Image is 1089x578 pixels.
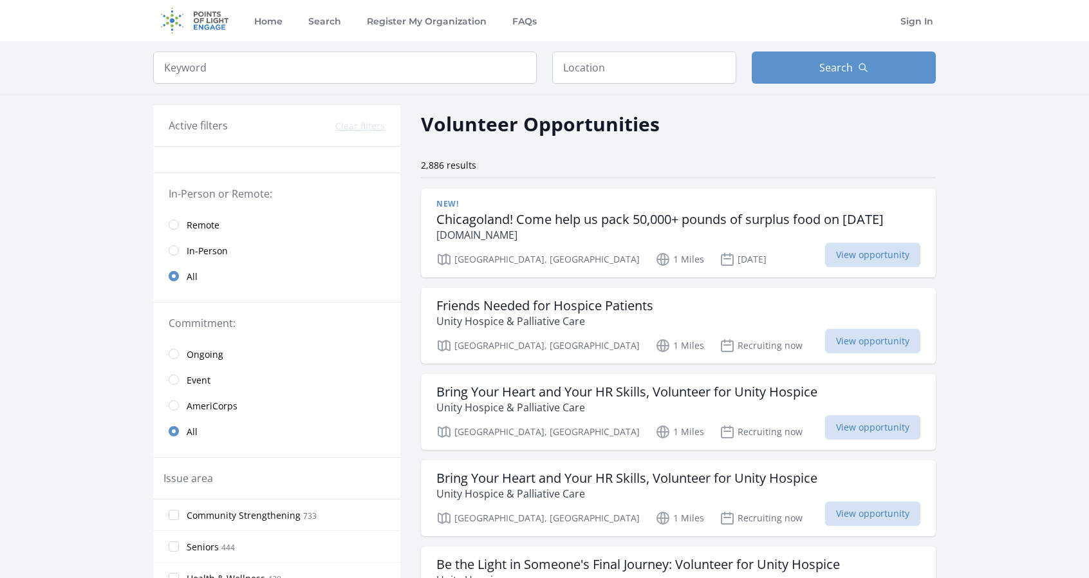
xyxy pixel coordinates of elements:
[436,199,458,209] span: New!
[153,212,400,238] a: Remote
[436,384,817,400] h3: Bring Your Heart and Your HR Skills, Volunteer for Unity Hospice
[187,509,301,522] span: Community Strengthening
[187,270,198,283] span: All
[153,263,400,289] a: All
[436,557,840,572] h3: Be the Light in Someone's Final Journey: Volunteer for Unity Hospice
[655,338,704,353] p: 1 Miles
[187,245,228,257] span: In-Person
[153,418,400,444] a: All
[720,424,803,440] p: Recruiting now
[655,252,704,267] p: 1 Miles
[187,374,210,387] span: Event
[153,51,537,84] input: Keyword
[421,288,936,364] a: Friends Needed for Hospice Patients Unity Hospice & Palliative Care [GEOGRAPHIC_DATA], [GEOGRAPHI...
[169,118,228,133] h3: Active filters
[436,212,884,227] h3: Chicagoland! Come help us pack 50,000+ pounds of surplus food on [DATE]
[153,238,400,263] a: In-Person
[436,227,884,243] p: [DOMAIN_NAME]
[187,219,219,232] span: Remote
[752,51,936,84] button: Search
[187,425,198,438] span: All
[436,298,653,313] h3: Friends Needed for Hospice Patients
[153,393,400,418] a: AmeriCorps
[655,424,704,440] p: 1 Miles
[436,471,817,486] h3: Bring Your Heart and Your HR Skills, Volunteer for Unity Hospice
[421,109,660,138] h2: Volunteer Opportunities
[436,252,640,267] p: [GEOGRAPHIC_DATA], [GEOGRAPHIC_DATA]
[303,510,317,521] span: 733
[825,415,920,440] span: View opportunity
[187,541,219,554] span: Seniors
[552,51,736,84] input: Location
[720,252,767,267] p: [DATE]
[335,120,385,133] button: Clear filters
[221,542,235,553] span: 444
[421,159,476,171] span: 2,886 results
[436,400,817,415] p: Unity Hospice & Palliative Care
[436,424,640,440] p: [GEOGRAPHIC_DATA], [GEOGRAPHIC_DATA]
[825,329,920,353] span: View opportunity
[153,367,400,393] a: Event
[720,338,803,353] p: Recruiting now
[169,510,179,520] input: Community Strengthening 733
[169,315,385,331] legend: Commitment:
[436,313,653,329] p: Unity Hospice & Palliative Care
[436,510,640,526] p: [GEOGRAPHIC_DATA], [GEOGRAPHIC_DATA]
[163,471,213,486] legend: Issue area
[819,60,853,75] span: Search
[187,348,223,361] span: Ongoing
[421,460,936,536] a: Bring Your Heart and Your HR Skills, Volunteer for Unity Hospice Unity Hospice & Palliative Care ...
[436,486,817,501] p: Unity Hospice & Palliative Care
[153,341,400,367] a: Ongoing
[436,338,640,353] p: [GEOGRAPHIC_DATA], [GEOGRAPHIC_DATA]
[655,510,704,526] p: 1 Miles
[825,243,920,267] span: View opportunity
[187,400,237,413] span: AmeriCorps
[720,510,803,526] p: Recruiting now
[169,186,385,201] legend: In-Person or Remote:
[825,501,920,526] span: View opportunity
[169,541,179,552] input: Seniors 444
[421,189,936,277] a: New! Chicagoland! Come help us pack 50,000+ pounds of surplus food on [DATE] [DOMAIN_NAME] [GEOGR...
[421,374,936,450] a: Bring Your Heart and Your HR Skills, Volunteer for Unity Hospice Unity Hospice & Palliative Care ...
